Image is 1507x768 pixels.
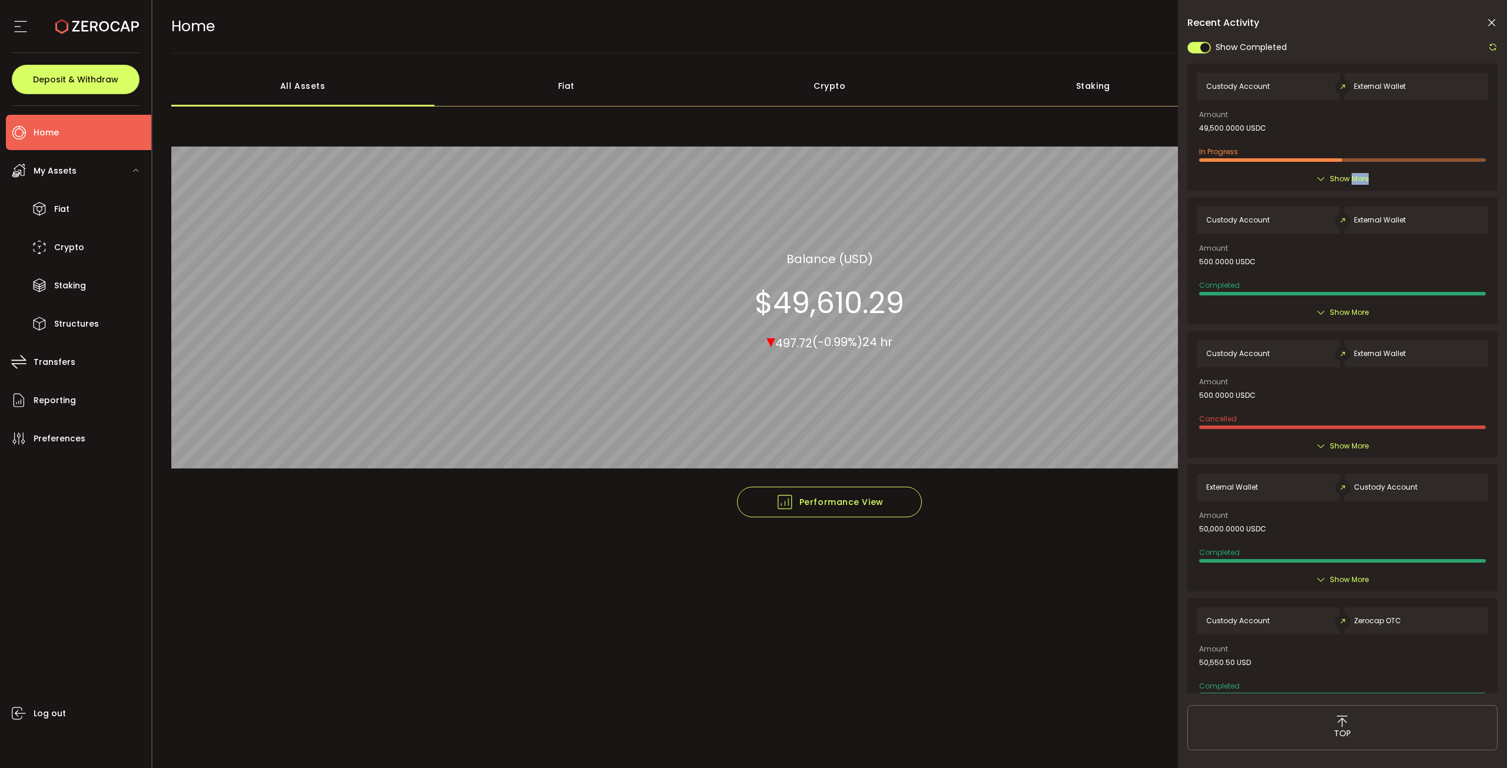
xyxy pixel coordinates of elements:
section: Balance (USD) [786,250,873,267]
span: ▾ [766,328,775,353]
span: TOP [1334,727,1351,740]
span: Amount [1199,111,1228,118]
span: External Wallet [1206,483,1258,491]
span: Home [34,124,59,141]
span: Custody Account [1354,483,1418,491]
span: External Wallet [1354,216,1406,224]
span: Show Completed [1216,41,1287,54]
div: Crypto [698,65,962,107]
span: Custody Account [1206,216,1270,224]
span: Completed [1199,547,1240,557]
span: Show More [1330,173,1369,185]
span: Amount [1199,646,1228,653]
span: Show More [1330,307,1369,318]
span: Structures [54,315,99,333]
span: Reporting [34,392,76,409]
span: Completed [1199,280,1240,290]
span: Recent Activity [1187,18,1259,28]
span: External Wallet [1354,82,1406,91]
span: Log out [34,705,66,722]
span: Amount [1199,245,1228,252]
span: Custody Account [1206,350,1270,358]
button: Performance View [737,487,922,517]
span: Custody Account [1206,82,1270,91]
span: Crypto [54,239,84,256]
span: Amount [1199,378,1228,385]
span: Staking [54,277,86,294]
span: 49,500.0000 USDC [1199,124,1266,132]
span: 50,000.0000 USDC [1199,525,1266,533]
span: Custody Account [1206,617,1270,625]
span: 500.0000 USDC [1199,391,1256,400]
span: My Assets [34,162,77,179]
span: (-0.99%) [812,334,862,350]
span: Fiat [54,201,69,218]
span: Show More [1330,574,1369,586]
span: Transfers [34,354,75,371]
div: Staking [961,65,1225,107]
span: Amount [1199,512,1228,519]
span: Zerocap OTC [1354,617,1401,625]
span: Home [171,16,215,36]
iframe: Chat Widget [1448,712,1507,768]
span: Cancelled [1199,414,1237,424]
span: 500.0000 USDC [1199,258,1256,266]
button: Deposit & Withdraw [12,65,140,94]
div: All Assets [171,65,435,107]
span: Deposit & Withdraw [33,75,118,84]
section: $49,610.29 [755,285,904,320]
span: Completed [1199,681,1240,691]
div: Fiat [434,65,698,107]
span: Performance View [776,493,884,511]
span: In Progress [1199,147,1238,157]
span: Show More [1330,440,1369,452]
span: Preferences [34,430,85,447]
span: 50,550.50 USD [1199,659,1251,667]
span: External Wallet [1354,350,1406,358]
span: 497.72 [775,334,812,351]
span: 24 hr [862,334,892,350]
